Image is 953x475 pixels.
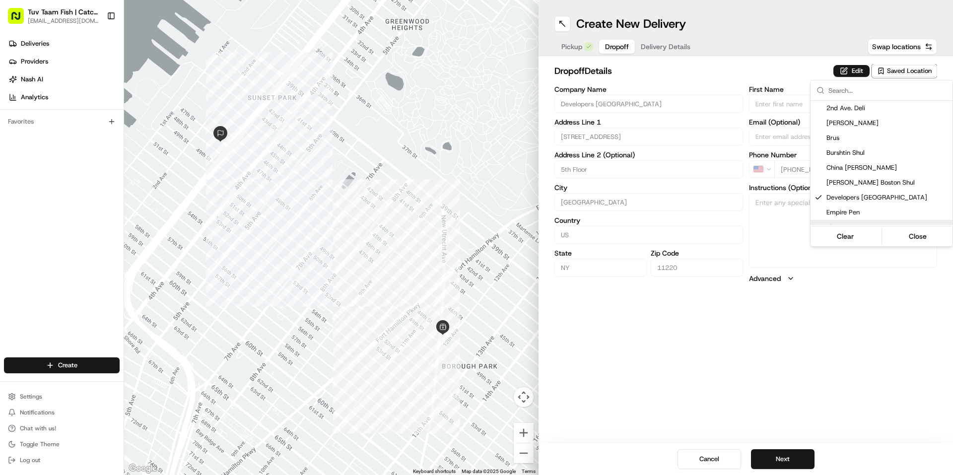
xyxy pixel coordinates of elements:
[884,229,952,243] button: Close
[10,10,30,30] img: Nash
[20,144,76,154] span: Knowledge Base
[811,101,953,246] div: Suggestions
[826,223,949,232] span: Flaums
[34,95,163,105] div: Start new chat
[94,144,159,154] span: API Documentation
[34,105,126,113] div: We're available if you need us!
[26,64,164,74] input: Clear
[826,208,949,217] span: Empire Pen
[99,168,120,176] span: Pylon
[828,80,947,100] input: Search...
[812,229,880,243] button: Clear
[10,145,18,153] div: 📗
[826,134,949,142] span: Brus
[84,145,92,153] div: 💻
[826,163,949,172] span: China [PERSON_NAME]
[80,140,163,158] a: 💻API Documentation
[826,193,949,202] span: Developers [GEOGRAPHIC_DATA]
[10,95,28,113] img: 1736555255976-a54dd68f-1ca7-489b-9aae-adbdc363a1c4
[826,178,949,187] span: [PERSON_NAME] Boston Shul
[826,104,949,113] span: 2nd Ave. Deli
[70,168,120,176] a: Powered byPylon
[826,148,949,157] span: Burshtin Shul
[826,119,949,128] span: [PERSON_NAME]
[6,140,80,158] a: 📗Knowledge Base
[169,98,181,110] button: Start new chat
[10,40,181,56] p: Welcome 👋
